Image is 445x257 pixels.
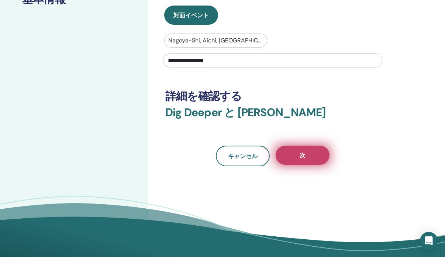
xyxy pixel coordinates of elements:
button: 対面イベント [164,6,218,25]
h3: Dig Deeper と [PERSON_NAME] [165,106,380,128]
button: 次 [276,146,330,165]
span: 対面イベント [173,11,209,19]
div: Open Intercom Messenger [420,232,438,250]
span: 次 [300,152,306,159]
h3: 詳細を確認する [165,90,380,103]
span: キャンセル [228,152,258,160]
a: キャンセル [216,146,270,166]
